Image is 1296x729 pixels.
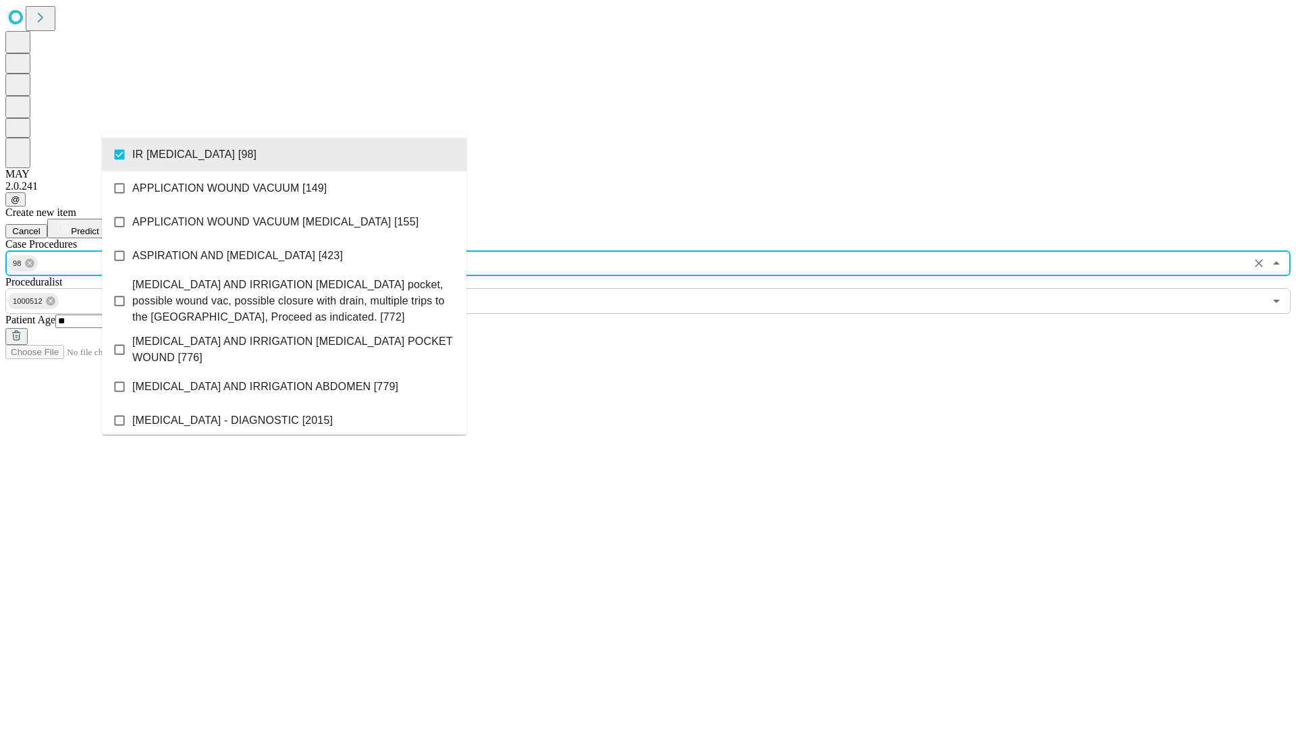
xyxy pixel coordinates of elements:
[1267,254,1286,273] button: Close
[1267,292,1286,310] button: Open
[71,226,99,236] span: Predict
[7,256,27,271] span: 98
[5,168,1291,180] div: MAY
[7,293,59,309] div: 1000512
[132,146,256,163] span: IR [MEDICAL_DATA] [98]
[5,207,76,218] span: Create new item
[132,412,333,429] span: [MEDICAL_DATA] - DIAGNOSTIC [2015]
[7,294,48,309] span: 1000512
[5,224,47,238] button: Cancel
[132,180,327,196] span: APPLICATION WOUND VACUUM [149]
[132,379,398,395] span: [MEDICAL_DATA] AND IRRIGATION ABDOMEN [779]
[11,194,20,205] span: @
[1249,254,1268,273] button: Clear
[47,219,109,238] button: Predict
[5,238,77,250] span: Scheduled Procedure
[5,314,55,325] span: Patient Age
[5,276,62,288] span: Proceduralist
[132,214,418,230] span: APPLICATION WOUND VACUUM [MEDICAL_DATA] [155]
[5,192,26,207] button: @
[5,180,1291,192] div: 2.0.241
[132,333,456,366] span: [MEDICAL_DATA] AND IRRIGATION [MEDICAL_DATA] POCKET WOUND [776]
[7,255,38,271] div: 98
[12,226,40,236] span: Cancel
[132,277,456,325] span: [MEDICAL_DATA] AND IRRIGATION [MEDICAL_DATA] pocket, possible wound vac, possible closure with dr...
[132,248,343,264] span: ASPIRATION AND [MEDICAL_DATA] [423]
